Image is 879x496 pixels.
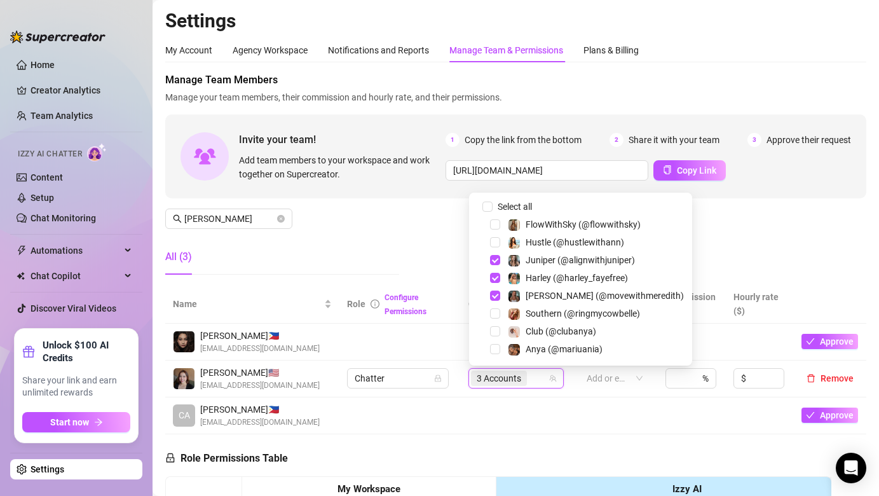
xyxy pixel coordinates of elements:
[22,375,130,399] span: Share your link and earn unlimited rewards
[821,373,854,383] span: Remove
[490,219,500,230] span: Select tree node
[337,483,400,495] strong: My Workspace
[526,219,641,230] span: FlowWithSky (@flowwithsky)
[465,133,582,147] span: Copy the link from the bottom
[371,300,379,308] span: info-circle
[747,133,761,147] span: 3
[165,249,192,265] div: All (3)
[526,344,603,354] span: Anya (@mariuania)
[165,285,339,324] th: Name
[490,326,500,336] span: Select tree node
[677,165,716,176] span: Copy Link
[471,371,527,386] span: 3 Accounts
[328,43,429,57] div: Notifications and Reports
[31,172,63,183] a: Content
[239,132,446,148] span: Invite your team!
[94,418,103,427] span: arrow-right
[31,240,121,261] span: Automations
[449,43,563,57] div: Manage Team & Permissions
[508,273,520,284] img: Harley (@harley_fayefree)
[31,111,93,121] a: Team Analytics
[355,369,441,388] span: Chatter
[801,408,858,423] button: Approve
[22,345,35,358] span: gift
[820,410,854,420] span: Approve
[490,344,500,354] span: Select tree node
[17,245,27,256] span: thunderbolt
[239,153,440,181] span: Add team members to your workspace and work together on Supercreator.
[31,266,121,286] span: Chat Copilot
[31,80,132,100] a: Creator Analytics
[50,417,89,427] span: Start now
[508,255,520,266] img: Juniper (@alignwithjuniper)
[508,237,520,249] img: Hustle (@hustlewithann)
[173,297,322,311] span: Name
[17,272,25,280] img: Chat Copilot
[490,273,500,283] span: Select tree node
[801,371,859,386] button: Remove
[726,285,794,324] th: Hourly rate ($)
[165,9,866,33] h2: Settings
[446,133,460,147] span: 1
[277,215,285,223] button: close-circle
[629,133,719,147] span: Share it with your team
[508,291,520,302] img: Meredith (@movewithmeredith)
[200,329,320,343] span: [PERSON_NAME] 🇵🇭
[508,344,520,355] img: Anya (@mariuania)
[31,303,116,313] a: Discover Viral Videos
[347,299,365,309] span: Role
[10,31,106,43] img: logo-BBDzfeDw.svg
[508,219,520,231] img: FlowWithSky (@flowwithsky)
[200,366,320,380] span: [PERSON_NAME] 🇺🇸
[526,237,624,247] span: Hustle (@hustlewithann)
[807,374,815,383] span: delete
[184,212,275,226] input: Search members
[801,334,858,349] button: Approve
[22,412,130,432] button: Start nowarrow-right
[173,214,182,223] span: search
[526,255,635,265] span: Juniper (@alignwithjuniper)
[165,451,288,466] h5: Role Permissions Table
[583,43,639,57] div: Plans & Billing
[200,380,320,392] span: [EMAIL_ADDRESS][DOMAIN_NAME]
[200,417,320,429] span: [EMAIL_ADDRESS][DOMAIN_NAME]
[18,148,82,160] span: Izzy AI Chatter
[672,483,702,495] strong: Izzy AI
[820,336,854,347] span: Approve
[493,200,537,214] span: Select all
[174,331,194,352] img: Camille Largoza
[508,308,520,320] img: Southern (@ringmycowbelle)
[526,273,628,283] span: Harley (@harley_fayefree)
[165,453,175,463] span: lock
[526,308,640,319] span: Southern (@ringmycowbelle)
[165,72,866,88] span: Manage Team Members
[526,291,684,301] span: [PERSON_NAME] (@movewithmeredith)
[31,60,55,70] a: Home
[31,464,64,474] a: Settings
[165,90,866,104] span: Manage your team members, their commission and hourly rate, and their permissions.
[165,43,212,57] div: My Account
[477,371,521,385] span: 3 Accounts
[31,193,54,203] a: Setup
[767,133,851,147] span: Approve their request
[663,165,672,174] span: copy
[31,213,96,223] a: Chat Monitoring
[468,297,552,311] span: Creator accounts
[526,326,596,336] span: Club (@clubanya)
[200,343,320,355] span: [EMAIL_ADDRESS][DOMAIN_NAME]
[836,453,866,483] div: Open Intercom Messenger
[490,291,500,301] span: Select tree node
[610,133,623,147] span: 2
[806,411,815,420] span: check
[179,408,190,422] span: CA
[200,403,320,417] span: [PERSON_NAME] 🇵🇭
[806,337,815,346] span: check
[508,326,520,338] img: Club (@clubanya)
[43,339,130,364] strong: Unlock $100 AI Credits
[385,293,426,316] a: Configure Permissions
[653,160,726,181] button: Copy Link
[490,255,500,265] span: Select tree node
[87,143,107,162] img: AI Chatter
[174,368,194,389] img: Camille Tantoco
